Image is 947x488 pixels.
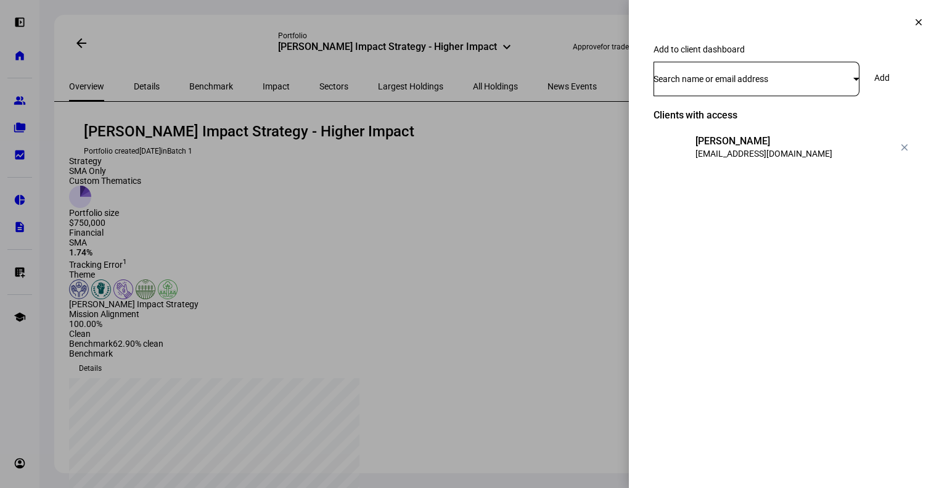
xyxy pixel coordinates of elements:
[661,135,686,160] div: AR
[654,108,922,123] h3: Clients with access
[654,74,768,84] span: Search name or email address
[899,142,910,153] mat-icon: close
[695,135,832,147] div: [PERSON_NAME]
[695,147,832,160] div: [EMAIL_ADDRESS][DOMAIN_NAME]
[913,17,924,28] mat-icon: clear
[654,44,922,54] div: Add to client dashboard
